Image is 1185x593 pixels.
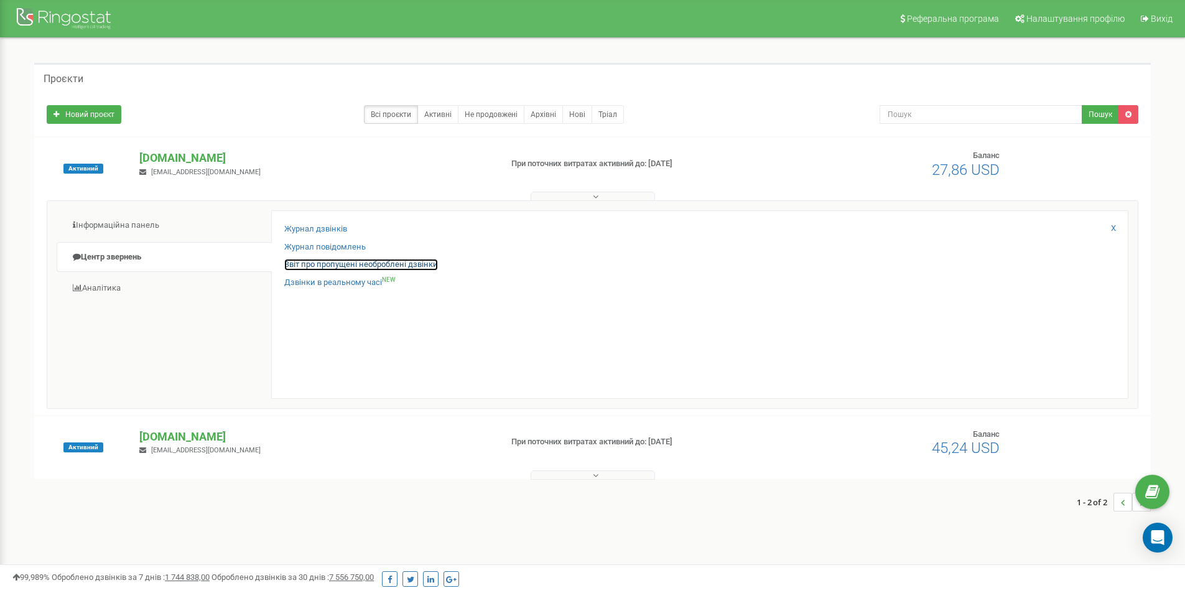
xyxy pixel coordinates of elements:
[973,151,1000,160] span: Баланс
[165,572,210,582] u: 1 744 838,00
[329,572,374,582] u: 7 556 750,00
[1151,14,1173,24] span: Вихід
[907,14,999,24] span: Реферальна програма
[511,436,770,448] p: При поточних витратах активний до: [DATE]
[382,276,396,283] sup: NEW
[63,442,103,452] span: Активний
[1143,523,1173,553] div: Open Intercom Messenger
[151,446,261,454] span: [EMAIL_ADDRESS][DOMAIN_NAME]
[151,168,261,176] span: [EMAIL_ADDRESS][DOMAIN_NAME]
[57,210,272,241] a: Інформаційна панель
[284,277,396,289] a: Дзвінки в реальному часіNEW
[63,164,103,174] span: Активний
[284,223,347,235] a: Журнал дзвінків
[1077,493,1113,511] span: 1 - 2 of 2
[417,105,458,124] a: Активні
[562,105,592,124] a: Нові
[973,429,1000,439] span: Баланс
[44,73,83,85] h5: Проєкти
[932,161,1000,179] span: 27,86 USD
[57,242,272,273] a: Центр звернень
[1082,105,1119,124] button: Пошук
[1111,223,1116,235] a: X
[1077,480,1151,524] nav: ...
[364,105,418,124] a: Всі проєкти
[47,105,121,124] a: Новий проєкт
[511,158,770,170] p: При поточних витратах активний до: [DATE]
[12,572,50,582] span: 99,989%
[57,273,272,304] a: Аналiтика
[284,259,438,271] a: Звіт про пропущені необроблені дзвінки
[880,105,1082,124] input: Пошук
[932,439,1000,457] span: 45,24 USD
[211,572,374,582] span: Оброблено дзвінків за 30 днів :
[458,105,524,124] a: Не продовжені
[52,572,210,582] span: Оброблено дзвінків за 7 днів :
[284,241,366,253] a: Журнал повідомлень
[139,150,491,166] p: [DOMAIN_NAME]
[524,105,563,124] a: Архівні
[592,105,624,124] a: Тріал
[139,429,491,445] p: [DOMAIN_NAME]
[1026,14,1125,24] span: Налаштування профілю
